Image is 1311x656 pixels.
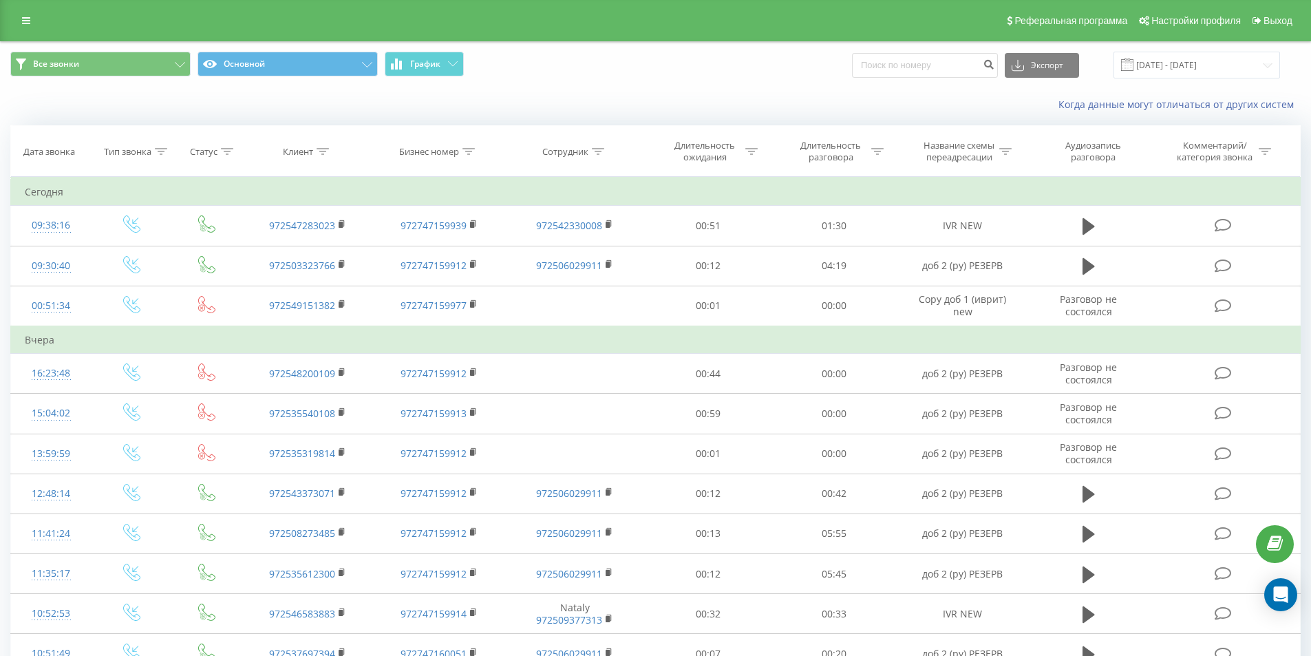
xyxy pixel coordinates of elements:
td: 04:19 [771,246,897,286]
td: доб 2 (ру) РЕЗЕРВ [897,514,1027,553]
div: Статус [190,146,217,158]
input: Поиск по номеру [852,53,998,78]
a: 972542330008 [536,219,602,232]
div: Аудиозапись разговора [1048,140,1138,163]
td: 00:44 [646,354,771,394]
a: 972747159912 [401,259,467,272]
a: 972547283023 [269,219,335,232]
div: Комментарий/категория звонка [1175,140,1255,163]
div: Клиент [283,146,313,158]
a: 972747159912 [401,367,467,380]
div: 10:52:53 [25,600,78,627]
a: 972747159912 [401,567,467,580]
div: Дата звонка [23,146,75,158]
td: Nataly [504,594,646,634]
span: Разговор не состоялся [1060,293,1117,318]
a: 972509377313 [536,613,602,626]
td: 05:45 [771,554,897,594]
div: 09:30:40 [25,253,78,279]
div: 15:04:02 [25,400,78,427]
span: Разговор не состоялся [1060,441,1117,466]
a: 972535540108 [269,407,335,420]
a: 972506029911 [536,567,602,580]
span: Настройки профиля [1151,15,1241,26]
div: 09:38:16 [25,212,78,239]
a: 972747159977 [401,299,467,312]
div: 11:41:24 [25,520,78,547]
a: 972546583883 [269,607,335,620]
div: 12:48:14 [25,480,78,507]
td: 00:13 [646,514,771,553]
td: 00:00 [771,434,897,474]
div: Длительность разговора [794,140,868,163]
td: 00:00 [771,286,897,326]
div: Бизнес номер [399,146,459,158]
a: 972747159914 [401,607,467,620]
div: Название схемы переадресации [922,140,996,163]
div: 16:23:48 [25,360,78,387]
a: 972747159939 [401,219,467,232]
span: Разговор не состоялся [1060,401,1117,426]
td: 00:00 [771,394,897,434]
a: 972543373071 [269,487,335,500]
a: 972747159912 [401,447,467,460]
td: 00:12 [646,474,771,514]
span: График [410,59,440,69]
button: Экспорт [1005,53,1079,78]
td: 00:12 [646,246,771,286]
td: 00:42 [771,474,897,514]
td: 00:00 [771,354,897,394]
div: 13:59:59 [25,441,78,467]
td: 01:30 [771,206,897,246]
a: 972508273485 [269,527,335,540]
td: 00:01 [646,286,771,326]
span: Разговор не состоялся [1060,361,1117,386]
div: 11:35:17 [25,560,78,587]
td: 00:01 [646,434,771,474]
span: Все звонки [33,59,79,70]
td: доб 2 (ру) РЕЗЕРВ [897,434,1027,474]
a: 972506029911 [536,487,602,500]
a: 972549151382 [269,299,335,312]
a: 972503323766 [269,259,335,272]
td: 00:59 [646,394,771,434]
a: 972506029911 [536,527,602,540]
td: 00:33 [771,594,897,634]
span: Реферальная программа [1014,15,1127,26]
td: доб 2 (ру) РЕЗЕРВ [897,354,1027,394]
td: доб 2 (ру) РЕЗЕРВ [897,474,1027,514]
button: График [385,52,464,76]
div: Длительность ожидания [668,140,742,163]
td: Copy доб 1 (иврит) new [897,286,1027,326]
a: 972548200109 [269,367,335,380]
td: 00:32 [646,594,771,634]
button: Основной [198,52,378,76]
div: Open Intercom Messenger [1264,578,1297,611]
a: Когда данные могут отличаться от других систем [1058,98,1301,111]
td: Вчера [11,326,1301,354]
td: 00:12 [646,554,771,594]
a: 972506029911 [536,259,602,272]
a: 972747159912 [401,487,467,500]
td: доб 2 (ру) РЕЗЕРВ [897,394,1027,434]
div: 00:51:34 [25,293,78,319]
div: Тип звонка [104,146,151,158]
td: Сегодня [11,178,1301,206]
td: IVR NEW [897,594,1027,634]
td: доб 2 (ру) РЕЗЕРВ [897,246,1027,286]
a: 972535319814 [269,447,335,460]
td: 05:55 [771,514,897,553]
td: 00:51 [646,206,771,246]
a: 972747159912 [401,527,467,540]
a: 972747159913 [401,407,467,420]
td: доб 2 (ру) РЕЗЕРВ [897,554,1027,594]
a: 972535612300 [269,567,335,580]
button: Все звонки [10,52,191,76]
div: Сотрудник [542,146,588,158]
td: IVR NEW [897,206,1027,246]
span: Выход [1264,15,1292,26]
